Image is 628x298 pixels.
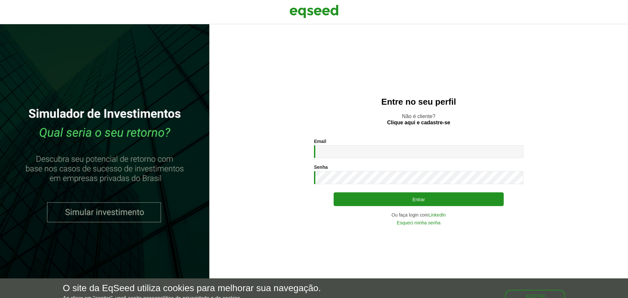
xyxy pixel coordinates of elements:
button: Entrar [334,192,504,206]
a: LinkedIn [428,213,446,217]
a: Esqueci minha senha [397,220,441,225]
a: Clique aqui e cadastre-se [387,120,450,125]
img: EqSeed Logo [289,3,339,20]
div: Ou faça login com [314,213,523,217]
p: Não é cliente? [222,113,615,126]
label: Email [314,139,326,144]
h5: O site da EqSeed utiliza cookies para melhorar sua navegação. [63,283,321,293]
h2: Entre no seu perfil [222,97,615,107]
label: Senha [314,165,328,169]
